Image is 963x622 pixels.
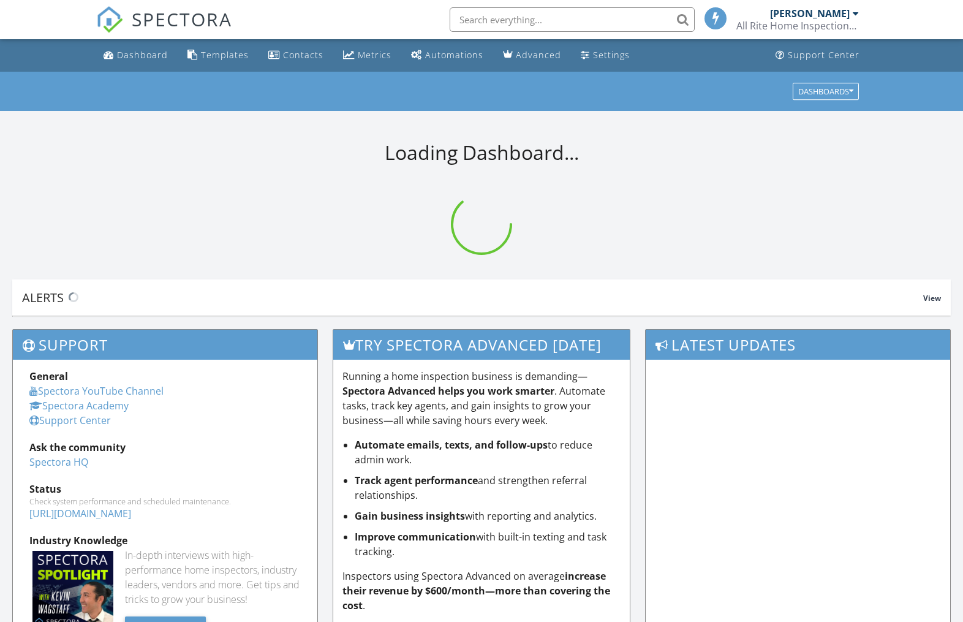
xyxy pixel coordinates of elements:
[355,530,476,544] strong: Improve communication
[355,474,478,487] strong: Track agent performance
[96,6,123,33] img: The Best Home Inspection Software - Spectora
[29,482,301,496] div: Status
[29,507,131,520] a: [URL][DOMAIN_NAME]
[798,87,853,96] div: Dashboards
[29,384,164,398] a: Spectora YouTube Channel
[132,6,232,32] span: SPECTORA
[29,455,88,469] a: Spectora HQ
[342,569,610,612] strong: increase their revenue by $600/month—more than covering the cost
[355,509,621,523] li: with reporting and analytics.
[342,369,621,428] p: Running a home inspection business is demanding— . Automate tasks, track key agents, and gain ins...
[355,438,621,467] li: to reduce admin work.
[406,44,488,67] a: Automations (Basic)
[342,569,621,613] p: Inspectors using Spectora Advanced on average .
[29,533,301,548] div: Industry Knowledge
[125,548,301,607] div: In-depth interviews with high-performance home inspectors, industry leaders, vendors and more. Ge...
[771,44,864,67] a: Support Center
[183,44,254,67] a: Templates
[646,330,950,360] h3: Latest Updates
[498,44,566,67] a: Advanced
[29,414,111,427] a: Support Center
[283,49,323,61] div: Contacts
[355,529,621,559] li: with built-in texting and task tracking.
[516,49,561,61] div: Advanced
[593,49,630,61] div: Settings
[425,49,483,61] div: Automations
[29,370,68,383] strong: General
[576,44,635,67] a: Settings
[333,330,630,360] h3: Try spectora advanced [DATE]
[355,473,621,503] li: and strengthen referral relationships.
[450,7,695,32] input: Search everything...
[263,44,328,67] a: Contacts
[923,293,941,303] span: View
[770,7,850,20] div: [PERSON_NAME]
[355,509,465,523] strong: Gain business insights
[117,49,168,61] div: Dashboard
[22,289,923,306] div: Alerts
[201,49,249,61] div: Templates
[96,17,232,42] a: SPECTORA
[13,330,317,360] h3: Support
[736,20,859,32] div: All Rite Home Inspections, Inc
[355,438,548,452] strong: Automate emails, texts, and follow-ups
[788,49,859,61] div: Support Center
[99,44,173,67] a: Dashboard
[338,44,396,67] a: Metrics
[793,83,859,100] button: Dashboards
[342,384,554,398] strong: Spectora Advanced helps you work smarter
[358,49,391,61] div: Metrics
[29,496,301,506] div: Check system performance and scheduled maintenance.
[29,440,301,455] div: Ask the community
[29,399,129,412] a: Spectora Academy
